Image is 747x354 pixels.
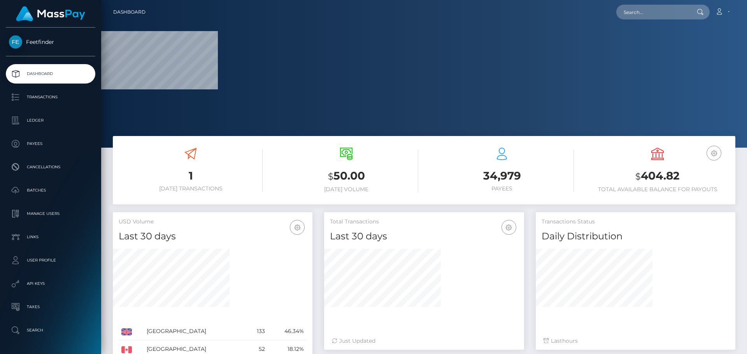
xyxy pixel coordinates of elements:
h3: 34,979 [430,168,574,183]
p: User Profile [9,255,92,266]
a: Dashboard [113,4,146,20]
p: Payees [9,138,92,150]
a: Manage Users [6,204,95,223]
p: Batches [9,185,92,196]
h3: 50.00 [274,168,418,184]
a: Search [6,321,95,340]
h5: Transactions Status [542,218,729,226]
td: 46.34% [268,323,307,340]
a: Cancellations [6,157,95,177]
p: Dashboard [9,68,92,80]
h5: USD Volume [119,218,307,226]
a: Transactions [6,87,95,107]
p: Taxes [9,301,92,313]
h4: Last 30 days [119,230,307,243]
td: [GEOGRAPHIC_DATA] [144,323,246,340]
p: Cancellations [9,161,92,173]
h5: Total Transactions [330,218,518,226]
small: $ [635,171,641,182]
h6: [DATE] Volume [274,186,418,193]
p: Ledger [9,115,92,126]
a: Batches [6,181,95,200]
h3: 1 [119,168,263,183]
img: MassPay Logo [16,6,85,21]
a: API Keys [6,274,95,293]
div: Just Updated [332,337,516,345]
td: 133 [246,323,267,340]
h6: Payees [430,185,574,192]
p: Search [9,324,92,336]
a: Links [6,227,95,247]
a: Payees [6,134,95,153]
p: Manage Users [9,208,92,220]
img: CA.png [121,346,132,353]
p: API Keys [9,278,92,289]
img: GB.png [121,328,132,335]
small: $ [328,171,333,182]
p: Links [9,231,92,243]
img: Feetfinder [9,35,22,49]
input: Search... [616,5,689,19]
span: Feetfinder [6,38,95,45]
a: User Profile [6,251,95,270]
h6: Total Available Balance for Payouts [586,186,729,193]
a: Taxes [6,297,95,317]
h4: Daily Distribution [542,230,729,243]
div: Last hours [544,337,728,345]
a: Ledger [6,111,95,130]
h3: 404.82 [586,168,729,184]
h6: [DATE] Transactions [119,185,263,192]
a: Dashboard [6,64,95,84]
h4: Last 30 days [330,230,518,243]
p: Transactions [9,91,92,103]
